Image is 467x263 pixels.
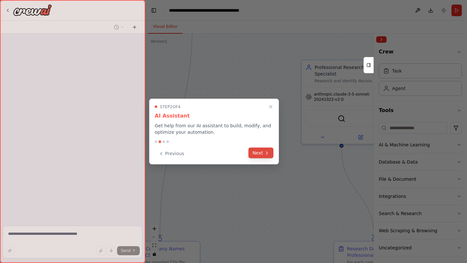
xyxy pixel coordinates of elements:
button: Close walkthrough [267,103,275,111]
h3: AI Assistant [155,112,273,120]
button: Next [248,148,273,158]
button: Previous [155,148,188,159]
p: Get help from our AI assistant to build, modify, and optimize your automation. [155,122,273,135]
button: Hide left sidebar [149,6,158,15]
span: Step 2 of 4 [160,104,181,109]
